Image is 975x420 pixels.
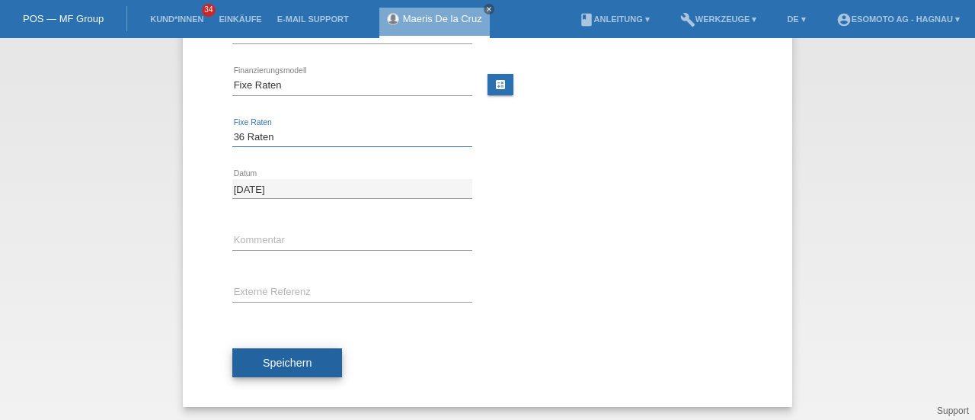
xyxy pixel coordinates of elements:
[836,12,852,27] i: account_circle
[494,79,507,91] i: calculate
[263,357,312,369] span: Speichern
[23,13,104,24] a: POS — MF Group
[142,14,211,24] a: Kund*innen
[680,12,695,27] i: build
[202,4,216,17] span: 34
[579,12,594,27] i: book
[571,14,657,24] a: bookAnleitung ▾
[484,4,494,14] a: close
[487,74,513,95] a: calculate
[485,5,493,13] i: close
[937,406,969,416] a: Support
[829,14,967,24] a: account_circleEsomoto AG - Hagnau ▾
[779,14,813,24] a: DE ▾
[232,348,342,377] button: Speichern
[270,14,356,24] a: E-Mail Support
[403,13,482,24] a: Maeris De la Cruz
[673,14,765,24] a: buildWerkzeuge ▾
[211,14,269,24] a: Einkäufe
